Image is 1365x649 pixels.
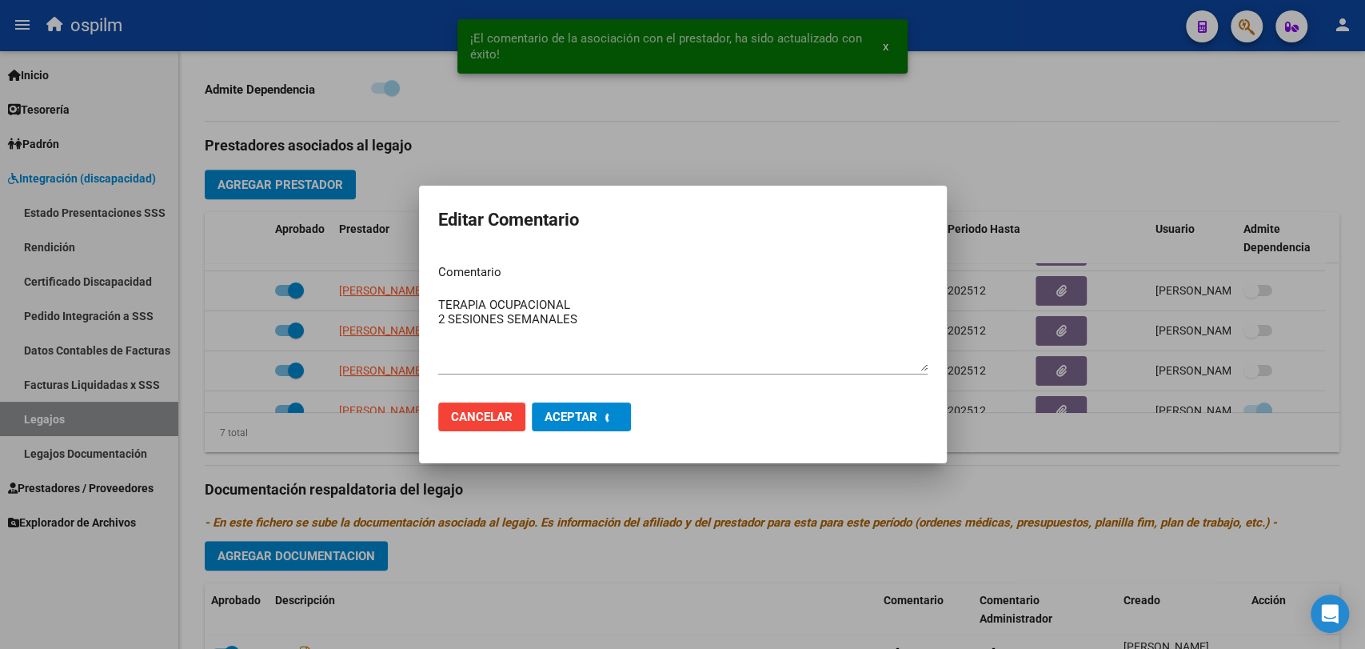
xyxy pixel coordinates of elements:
[532,403,631,431] button: Aceptar
[451,410,513,424] span: Cancelar
[1311,595,1349,633] div: Open Intercom Messenger
[438,263,928,282] p: Comentario
[438,205,928,235] h2: Editar Comentario
[438,403,525,431] button: Cancelar
[545,410,597,424] span: Aceptar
